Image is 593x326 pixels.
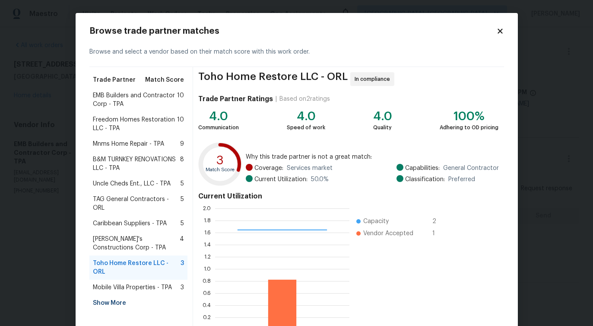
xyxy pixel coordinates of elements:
span: Why this trade partner is not a great match: [246,153,499,161]
text: 0.8 [203,278,211,284]
span: Capabilities: [405,164,440,173]
span: Freedom Homes Restoration LLC - TPA [93,115,178,133]
span: 8 [180,155,184,173]
h4: Current Utilization [198,192,498,201]
span: 5 [181,195,184,212]
span: In compliance [355,75,393,83]
text: 1.4 [204,242,211,247]
div: | [273,95,279,103]
span: Vendor Accepted [363,229,413,238]
text: Match Score [206,167,235,172]
text: 0.6 [203,291,211,296]
span: 10 [177,115,184,133]
span: 1 [432,229,446,238]
div: Speed of work [287,123,325,132]
span: Services market [287,164,333,173]
span: B&M TURNKEY RENOVATIONS LLC - TPA [93,155,181,173]
span: Toho Home Restore LLC - ORL [93,259,181,276]
span: Capacity [363,217,389,226]
span: Trade Partner [93,76,136,84]
span: Uncle Cheds Ent., LLC - TPA [93,179,171,188]
span: 9 [180,140,184,148]
span: EMB Builders and Contractor Corp - TPA [93,91,178,109]
span: Classification: [405,175,445,184]
text: 3 [217,154,224,166]
span: 2 [432,217,446,226]
div: 4.0 [373,112,392,121]
span: 4 [180,235,184,252]
span: Match Score [145,76,184,84]
h4: Trade Partner Ratings [198,95,273,103]
span: 5 [181,219,184,228]
text: 0.4 [203,303,211,308]
span: 3 [181,259,184,276]
span: 5 [181,179,184,188]
span: Caribbean Suppliers - TPA [93,219,167,228]
div: Show More [89,295,188,311]
span: 10 [177,91,184,109]
div: Quality [373,123,392,132]
span: Current Utilization: [254,175,308,184]
text: 1.2 [204,254,211,259]
text: 1.8 [204,218,211,223]
div: 100% [440,112,498,121]
div: Browse and select a vendor based on their match score with this work order. [89,37,504,67]
h2: Browse trade partner matches [89,27,496,35]
div: Based on 2 ratings [279,95,330,103]
text: 1.6 [204,230,211,235]
span: Preferred [448,175,475,184]
span: TAG General Contractors - ORL [93,195,181,212]
span: Toho Home Restore LLC - ORL [198,72,348,86]
span: Mobile Villa Properties - TPA [93,283,172,292]
span: 3 [181,283,184,292]
text: 0.2 [203,315,211,320]
div: 4.0 [287,112,325,121]
span: Mnms Home Repair - TPA [93,140,164,148]
div: Adhering to OD pricing [440,123,498,132]
text: 2.0 [203,206,211,211]
div: Communication [198,123,239,132]
span: 50.0 % [311,175,329,184]
span: Coverage: [254,164,283,173]
div: 4.0 [198,112,239,121]
span: General Contractor [443,164,499,173]
span: [PERSON_NAME]'s Constructions Corp - TPA [93,235,180,252]
text: 1.0 [204,266,211,272]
